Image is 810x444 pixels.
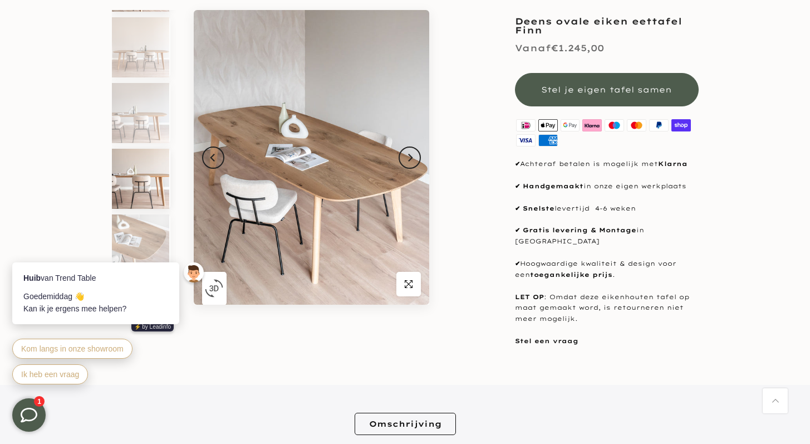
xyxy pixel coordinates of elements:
[530,271,612,279] strong: toegankelijke prijs
[515,159,699,170] p: Achteraf betalen is mogelijk met
[112,83,169,143] img: eettafel deens ovaal eikenhout Finn zijkant
[603,118,626,133] img: maestro
[355,413,456,435] a: Omschrijving
[515,226,520,234] strong: ✔
[515,118,537,133] img: ideal
[112,17,169,77] img: eettafel deens ovaal eikenhout Finn voorkant
[515,258,699,281] p: Hoogwaardige kwaliteit & design voor een .
[523,226,636,234] strong: Gratis levering & Montage
[537,118,559,133] img: apple pay
[515,204,520,212] strong: ✔
[515,182,520,190] strong: ✔
[537,133,559,148] img: american express
[515,42,551,53] span: Vanaf
[1,208,218,398] iframe: bot-iframe
[658,160,688,168] strong: Klarna
[515,337,578,345] a: Stel een vraag
[1,387,57,443] iframe: toggle-frame
[515,225,699,247] p: in [GEOGRAPHIC_DATA]
[523,204,554,212] strong: Snelste
[202,147,224,169] button: Previous
[763,388,788,413] a: Terug naar boven
[559,118,581,133] img: google pay
[515,203,699,214] p: levertijd 4-6 weken
[399,147,421,169] button: Next
[515,73,699,106] button: Stel je eigen tafel samen
[515,133,537,148] img: visa
[194,10,429,305] img: eettafel deens ovaal eikenhout Finn
[515,291,699,324] p: : Omdat deze eikenhouten tafel op maat gemaakt word, is retourneren niet meer mogelijk.
[515,17,699,35] h1: Deens ovale eiken eettafel Finn
[515,160,520,168] strong: ✔
[647,118,670,133] img: paypal
[515,40,604,56] div: €1.245,00
[670,118,692,133] img: shopify pay
[541,85,672,95] span: Stel je eigen tafel samen
[515,292,544,300] strong: LET OP
[515,260,520,267] strong: ✔
[515,181,699,192] p: in onze eigen werkplaats
[581,118,603,133] img: klarna
[523,182,583,190] strong: Handgemaakt
[112,149,169,209] img: eettafel deens ovaal eikenhout Finn detail 1
[626,118,648,133] img: master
